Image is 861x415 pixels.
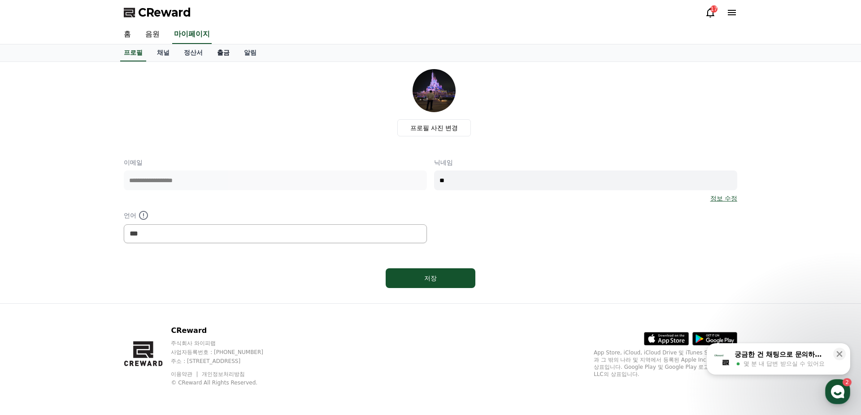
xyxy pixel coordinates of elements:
[124,158,427,167] p: 이메일
[710,5,717,13] div: 17
[710,194,737,203] a: 정보 수정
[705,7,716,18] a: 17
[202,371,245,377] a: 개인정보처리방침
[171,349,280,356] p: 사업자등록번호 : [PHONE_NUMBER]
[150,44,177,61] a: 채널
[120,44,146,61] a: 프로필
[171,371,199,377] a: 이용약관
[3,284,59,307] a: 홈
[210,44,237,61] a: 출금
[59,284,116,307] a: 2대화
[138,25,167,44] a: 음원
[124,210,427,221] p: 언어
[594,349,737,378] p: App Store, iCloud, iCloud Drive 및 iTunes Store는 미국과 그 밖의 나라 및 지역에서 등록된 Apple Inc.의 서비스 상표입니다. Goo...
[171,340,280,347] p: 주식회사 와이피랩
[171,379,280,386] p: © CReward All Rights Reserved.
[117,25,138,44] a: 홈
[91,284,94,291] span: 2
[116,284,172,307] a: 설정
[397,119,471,136] label: 프로필 사진 변경
[172,25,212,44] a: 마이페이지
[386,268,475,288] button: 저장
[413,69,456,112] img: profile_image
[138,5,191,20] span: CReward
[434,158,737,167] p: 닉네임
[237,44,264,61] a: 알림
[124,5,191,20] a: CReward
[404,274,457,283] div: 저장
[171,325,280,336] p: CReward
[171,358,280,365] p: 주소 : [STREET_ADDRESS]
[177,44,210,61] a: 정산서
[28,298,34,305] span: 홈
[139,298,149,305] span: 설정
[82,298,93,306] span: 대화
